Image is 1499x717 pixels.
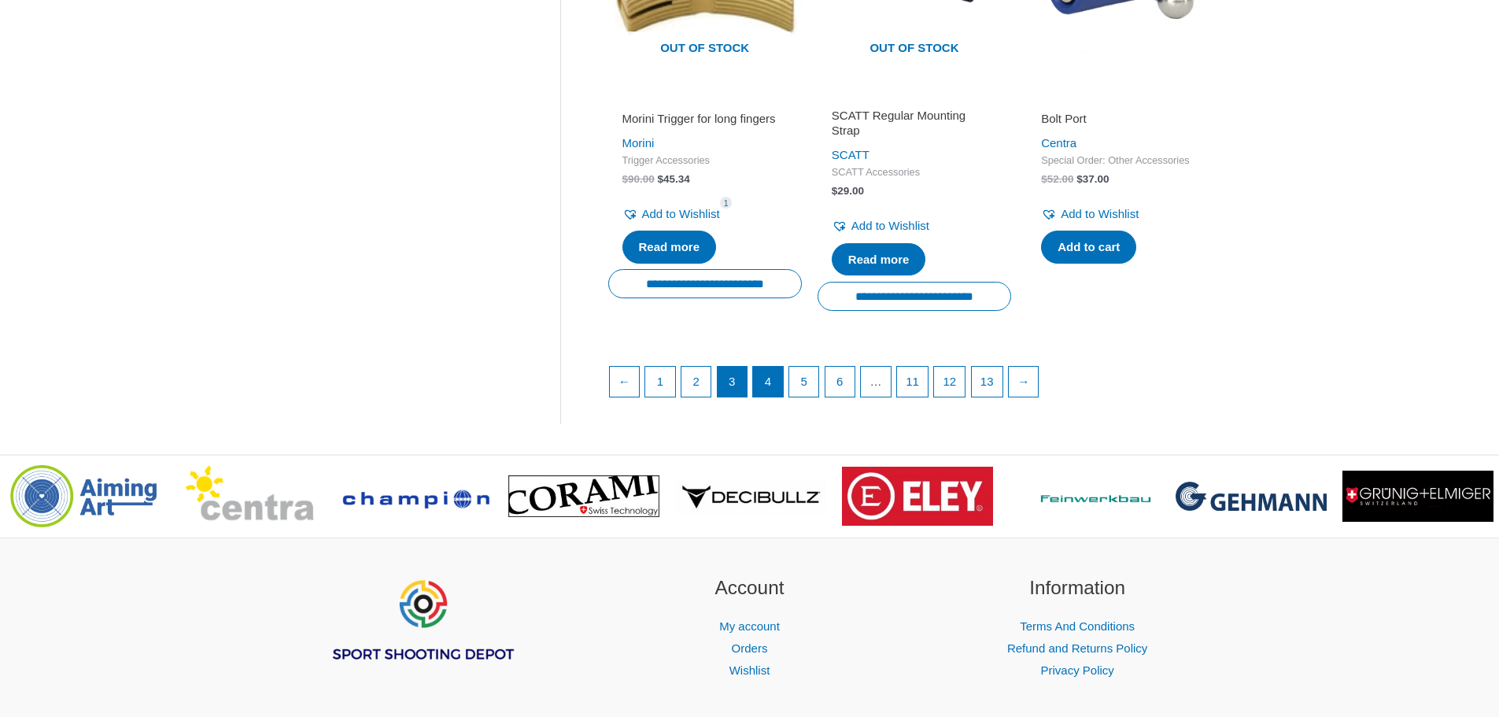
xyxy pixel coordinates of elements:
a: Privacy Policy [1040,663,1113,677]
nav: Product Pagination [608,366,1221,405]
a: Add to Wishlist [622,203,720,225]
h2: SCATT Regular Mounting Strap [832,108,997,139]
a: Read more about “Morini Trigger for long fingers” [622,231,717,264]
span: $ [658,173,664,185]
span: … [861,367,891,397]
h2: Bolt Port [1041,111,1206,127]
a: Add to cart: “Bolt Port” [1041,231,1136,264]
bdi: 52.00 [1041,173,1073,185]
a: Morini Trigger for long fingers [622,111,788,132]
a: SCATT [832,148,869,161]
span: $ [1041,173,1047,185]
a: Page 4 [753,367,783,397]
iframe: Customer reviews powered by Trustpilot [832,89,997,108]
span: Out of stock [620,31,790,68]
h2: Account [605,574,894,603]
a: Add to Wishlist [832,215,929,237]
span: Trigger Accessories [622,154,788,168]
a: Refund and Returns Policy [1007,641,1147,655]
nav: Account [605,615,894,682]
img: brand logo [842,467,993,526]
span: Add to Wishlist [851,219,929,232]
span: Page 3 [718,367,748,397]
span: Out of stock [829,31,999,68]
span: 1 [720,197,733,209]
a: Page 2 [681,367,711,397]
a: Centra [1041,136,1076,150]
a: ← [610,367,640,397]
span: $ [622,173,629,185]
a: Wishlist [729,663,770,677]
a: Read more about “SCATT Regular Mounting Strap” [832,243,926,276]
a: Page 6 [825,367,855,397]
bdi: 29.00 [832,185,864,197]
span: Add to Wishlist [642,207,720,220]
a: Orders [732,641,768,655]
a: Page 5 [789,367,819,397]
iframe: Customer reviews powered by Trustpilot [1041,89,1206,108]
span: SCATT Accessories [832,166,997,179]
aside: Footer Widget 2 [605,574,894,682]
h2: Information [933,574,1222,603]
a: Add to Wishlist [1041,203,1139,225]
span: $ [832,185,838,197]
h2: Morini Trigger for long fingers [622,111,788,127]
bdi: 90.00 [622,173,655,185]
a: My account [719,619,780,633]
a: Terms And Conditions [1020,619,1135,633]
a: Morini [622,136,655,150]
span: Add to Wishlist [1061,207,1139,220]
a: Page 12 [934,367,965,397]
span: $ [1076,173,1083,185]
aside: Footer Widget 3 [933,574,1222,682]
a: → [1009,367,1039,397]
aside: Footer Widget 1 [278,574,567,701]
bdi: 45.34 [658,173,690,185]
nav: Information [933,615,1222,682]
a: Bolt Port [1041,111,1206,132]
a: Page 13 [972,367,1002,397]
bdi: 37.00 [1076,173,1109,185]
span: Special Order: Other Accessories [1041,154,1206,168]
a: Page 11 [897,367,928,397]
iframe: Customer reviews powered by Trustpilot [622,89,788,108]
a: SCATT Regular Mounting Strap [832,108,997,145]
a: Page 1 [645,367,675,397]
